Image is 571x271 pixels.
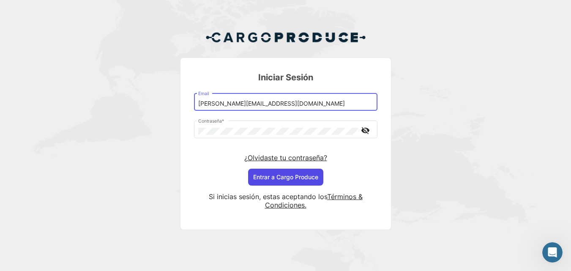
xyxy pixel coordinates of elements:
[198,100,373,107] input: Email
[244,153,327,162] a: ¿Olvidaste tu contraseña?
[248,169,323,186] button: Entrar a Cargo Produce
[194,71,377,83] h3: Iniciar Sesión
[205,27,366,47] img: Cargo Produce Logo
[542,242,563,263] iframe: Intercom live chat
[361,125,371,136] mat-icon: visibility_off
[265,192,363,209] a: Términos & Condiciones.
[209,192,327,201] span: Si inicias sesión, estas aceptando los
